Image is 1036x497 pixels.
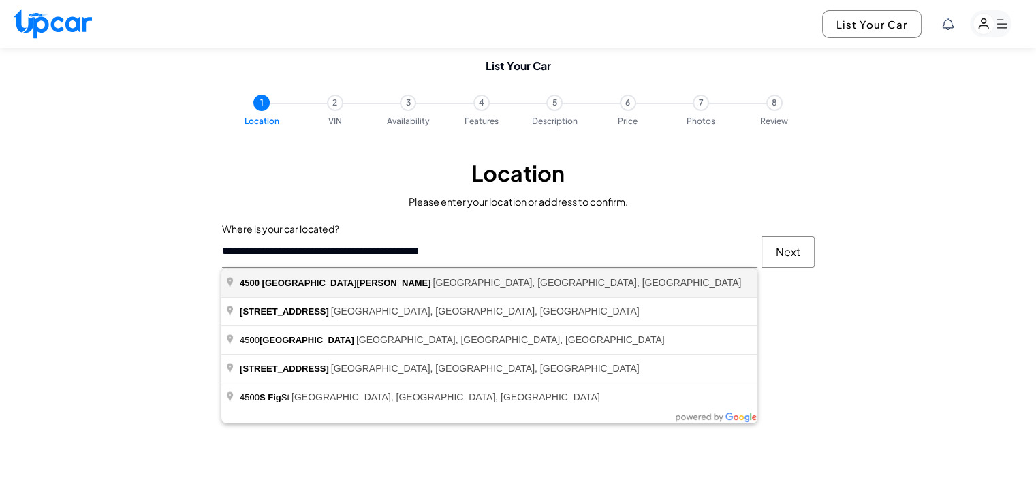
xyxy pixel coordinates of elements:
p: Please enter your location or address to confirm. [123,192,913,211]
span: [GEOGRAPHIC_DATA][PERSON_NAME] [262,278,431,288]
div: 6 [620,95,636,111]
button: Next [762,236,815,268]
strong: List Your Car [110,58,927,74]
span: [GEOGRAPHIC_DATA], [GEOGRAPHIC_DATA], [GEOGRAPHIC_DATA] [331,363,640,374]
span: [GEOGRAPHIC_DATA], [GEOGRAPHIC_DATA], [GEOGRAPHIC_DATA] [356,334,665,345]
span: Description [532,116,578,126]
span: Photos [687,116,715,126]
span: 4500 St [240,392,292,402]
span: 4500 [240,335,356,345]
span: Availability [387,116,430,126]
label: Where is your car located? [222,222,815,236]
span: Price [618,116,638,126]
button: List Your Car [822,10,922,38]
span: Features [465,116,499,126]
span: [GEOGRAPHIC_DATA] [260,335,354,345]
span: S Fig [260,392,281,402]
div: 8 [766,95,783,111]
span: 4500 [240,278,260,288]
span: [GEOGRAPHIC_DATA], [GEOGRAPHIC_DATA], [GEOGRAPHIC_DATA] [331,306,640,317]
div: 7 [693,95,709,111]
span: [STREET_ADDRESS] [240,306,329,317]
div: 2 [327,95,343,111]
div: 4 [473,95,490,111]
div: 5 [546,95,563,111]
img: Upcar Logo [14,9,92,38]
div: 1 [253,95,270,111]
span: [STREET_ADDRESS] [240,364,329,374]
span: [GEOGRAPHIC_DATA], [GEOGRAPHIC_DATA], [GEOGRAPHIC_DATA] [433,277,742,288]
div: 3 [400,95,416,111]
h2: Location [123,160,913,186]
span: Review [760,116,788,126]
span: VIN [328,116,342,126]
span: Location [245,116,279,126]
span: [GEOGRAPHIC_DATA], [GEOGRAPHIC_DATA], [GEOGRAPHIC_DATA] [292,391,600,402]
